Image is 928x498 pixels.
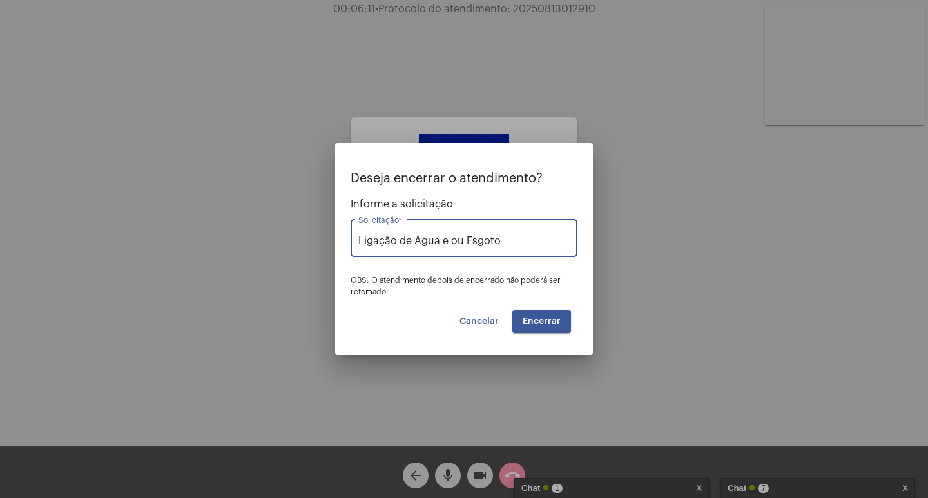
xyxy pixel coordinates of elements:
[351,171,577,186] p: Deseja encerrar o atendimento?
[351,198,577,210] span: Informe a solicitação
[449,310,509,333] button: Cancelar
[512,310,571,333] button: Encerrar
[351,276,561,296] span: OBS: O atendimento depois de encerrado não poderá ser retomado.
[523,317,561,326] span: Encerrar
[459,317,499,326] span: Cancelar
[358,235,570,247] input: Buscar solicitação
